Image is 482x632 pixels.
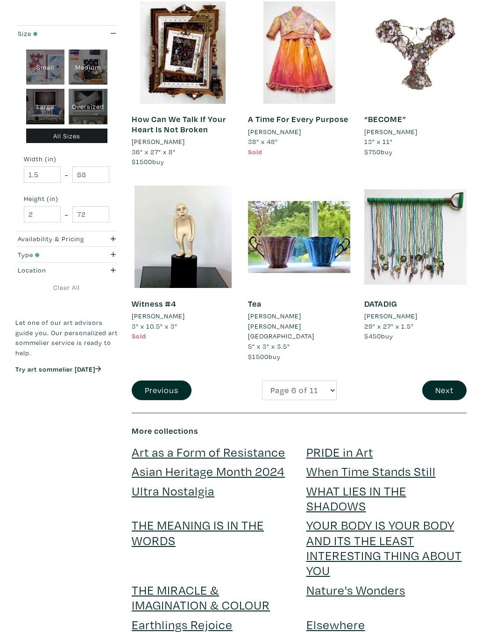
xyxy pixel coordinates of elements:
[132,517,264,548] a: THE MEANING IS IN THE WORDS
[26,89,65,124] div: Large
[364,127,418,137] li: [PERSON_NAME]
[132,322,177,330] span: 3" x 10.5" x 3"
[24,195,109,201] small: Height (in)
[248,147,262,156] span: Sold
[132,582,270,613] a: THE MIRACLE & IMAGINATION & COLOUR
[306,482,406,514] a: WHAT LIES IN THE SHADOWS
[248,114,348,124] a: A Time For Every Purpose
[15,231,118,247] button: Availability & Pricing
[24,155,109,162] small: Width (in)
[364,322,414,330] span: 29" x 27" x 1.5"
[65,168,68,181] span: -
[132,482,214,499] a: Ultra Nostalgia
[132,381,191,401] button: Previous
[306,582,405,598] a: Nature's Wonders
[364,114,406,124] a: “BECOME”
[132,463,285,479] a: Asian Heritage Month 2024
[364,331,393,340] span: buy
[26,50,65,85] div: Small
[248,342,290,351] span: 5" x 3" x 3.5"
[132,147,176,156] span: 36" x 27" x 8"
[364,331,381,340] span: $450
[15,26,118,41] button: Size
[18,265,88,275] div: Location
[248,127,301,137] li: [PERSON_NAME]
[15,247,118,262] button: Type
[364,311,418,321] li: [PERSON_NAME]
[15,263,118,278] button: Location
[248,298,262,309] a: Tea
[248,352,269,361] span: $1500
[306,517,462,578] a: YOUR BODY IS YOUR BODY AND ITS THE LEAST INTERESTING THING ABOUT YOU
[132,444,285,460] a: Art as a Form of Resistance
[364,311,467,321] a: [PERSON_NAME]
[132,136,234,147] a: [PERSON_NAME]
[422,381,467,401] button: Next
[132,157,152,166] span: $1500
[69,50,107,85] div: Medium
[364,137,393,146] span: 13" x 11"
[132,157,164,166] span: buy
[18,234,88,244] div: Availability & Pricing
[69,89,107,124] div: Oversized
[132,311,234,321] a: [PERSON_NAME]
[15,383,118,402] iframe: Customer reviews powered by Trustpilot
[306,444,373,460] a: PRIDE in Art
[65,208,68,221] span: -
[306,463,436,479] a: When Time Stands Still
[364,298,397,309] a: DATADIG
[248,352,281,361] span: buy
[132,426,467,436] h6: More collections
[18,29,88,39] div: Size
[18,250,88,260] div: Type
[15,317,118,358] p: Let one of our art advisors guide you. Our personalized art sommelier service is ready to help.
[364,147,381,156] span: $750
[132,298,176,309] a: Witness #4
[15,282,118,292] a: Clear All
[132,136,185,147] li: [PERSON_NAME]
[248,127,350,137] a: [PERSON_NAME]
[248,311,350,341] a: [PERSON_NAME] [PERSON_NAME][GEOGRAPHIC_DATA]
[132,331,146,340] span: Sold
[248,137,278,146] span: 38" x 48"
[364,127,467,137] a: [PERSON_NAME]
[132,114,226,135] a: How Can We Talk If Your Heart Is Not Broken
[26,129,107,143] div: All Sizes
[15,364,101,373] a: Try art sommelier [DATE]
[132,311,185,321] li: [PERSON_NAME]
[364,147,393,156] span: buy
